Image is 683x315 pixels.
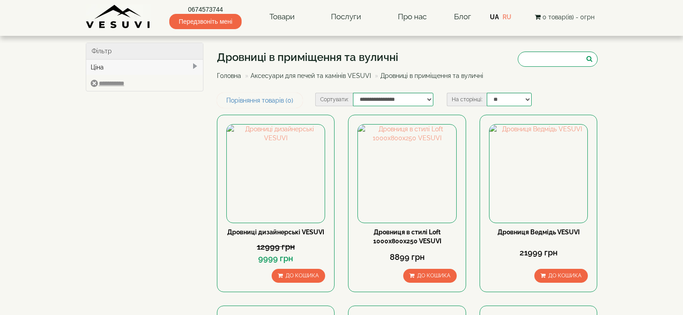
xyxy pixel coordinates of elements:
a: Порівняння товарів (0) [217,93,303,108]
a: Дровниці дизайнерські VESUVI [227,229,324,236]
img: Завод VESUVI [86,4,151,29]
h1: Дровниці в приміщення та вуличні [217,52,490,63]
span: До кошика [548,272,582,279]
a: Послуги [322,7,370,27]
a: Аксесуари для печей та камінів VESUVI [251,72,371,79]
img: Дровниця в стилі Loft 1000х800х250 VESUVI [358,125,456,222]
button: До кошика [534,269,588,283]
div: 8899 грн [357,251,456,263]
a: UA [490,13,499,21]
a: RU [502,13,511,21]
a: 0674573744 [169,5,242,14]
img: Дровниця Ведмідь VESUVI [489,125,587,222]
button: 0 товар(ів) - 0грн [532,12,597,22]
a: Про нас [389,7,436,27]
label: Сортувати: [315,93,353,106]
div: 12999 грн [226,241,325,253]
span: Передзвоніть мені [169,14,242,29]
a: Товари [260,7,304,27]
span: До кошика [417,272,450,279]
a: Дровниця в стилі Loft 1000х800х250 VESUVI [373,229,441,245]
a: Блог [454,12,471,21]
div: Ціна [86,60,203,75]
li: Дровниці в приміщення та вуличні [373,71,483,80]
div: 21999 грн [489,247,588,259]
label: На сторінці: [447,93,487,106]
button: До кошика [272,269,325,283]
span: До кошика [286,272,319,279]
button: До кошика [403,269,457,283]
a: Дровниця Ведмідь VESUVI [498,229,580,236]
img: Дровниці дизайнерські VESUVI [227,125,325,222]
div: 9999 грн [226,253,325,264]
a: Головна [217,72,241,79]
div: Фільтр [86,43,203,60]
span: 0 товар(ів) - 0грн [542,13,595,21]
